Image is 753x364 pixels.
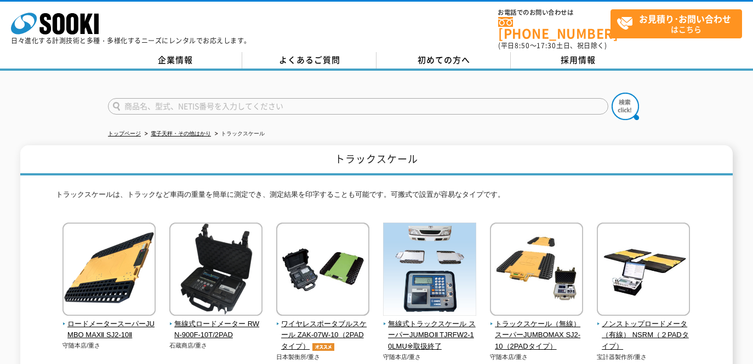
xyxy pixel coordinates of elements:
[20,145,733,175] h1: トラックスケール
[597,318,691,352] span: ノンストップロードメータ（有線） NSRM（２PADタイプ）
[62,318,156,342] span: ロードメータースーパーJUMBO MAXⅡ SJ2-10Ⅱ
[169,341,263,350] p: 石蔵商店/重さ
[511,52,645,69] a: 採用情報
[383,308,477,352] a: 無線式トラックスケール スーパーJUMBOⅡ TJRFW2-10LMU※取扱終了
[310,343,337,351] img: オススメ
[537,41,556,50] span: 17:30
[169,223,263,318] img: 無線式ロードメーター RWN-900F-10T/2PAD
[490,223,583,318] img: トラックスケール（無線） スーパーJUMBOMAX SJ2-10（2PADタイプ）
[169,308,263,341] a: 無線式ロードメーター RWN-900F-10T/2PAD
[611,9,742,38] a: お見積り･お問い合わせはこちら
[56,189,697,206] p: トラックスケールは、トラックなど車両の重量を簡単に測定でき、測定結果を印字することも可能です。可搬式で設置が容易なタイプです。
[597,352,691,362] p: 宝計器製作所/重さ
[62,223,156,318] img: ロードメータースーパーJUMBO MAXⅡ SJ2-10Ⅱ
[383,223,476,318] img: 無線式トラックスケール スーパーJUMBOⅡ TJRFW2-10LMU※取扱終了
[151,130,211,136] a: 電子天秤・その他はかり
[490,318,584,352] span: トラックスケール（無線） スーパーJUMBOMAX SJ2-10（2PADタイプ）
[169,318,263,342] span: 無線式ロードメーター RWN-900F-10T/2PAD
[490,352,584,362] p: 守随本店/重さ
[597,223,690,318] img: ノンストップロードメータ（有線） NSRM（２PADタイプ）
[515,41,530,50] span: 8:50
[213,128,265,140] li: トラックスケール
[612,93,639,120] img: btn_search.png
[108,52,242,69] a: 企業情報
[418,54,470,66] span: 初めての方へ
[490,308,584,352] a: トラックスケール（無線） スーパーJUMBOMAX SJ2-10（2PADタイプ）
[383,352,477,362] p: 守随本店/重さ
[108,130,141,136] a: トップページ
[383,318,477,352] span: 無線式トラックスケール スーパーJUMBOⅡ TJRFW2-10LMU※取扱終了
[498,9,611,16] span: お電話でのお問い合わせは
[376,52,511,69] a: 初めての方へ
[62,308,156,341] a: ロードメータースーパーJUMBO MAXⅡ SJ2-10Ⅱ
[242,52,376,69] a: よくあるご質問
[498,41,607,50] span: (平日 ～ 土日、祝日除く)
[639,12,731,25] strong: お見積り･お問い合わせ
[276,352,370,362] p: 日本製衡所/重さ
[276,308,370,352] a: ワイヤレスポータブルスケール ZAK-07W-10（2PADタイプ）オススメ
[62,341,156,350] p: 守随本店/重さ
[597,308,691,352] a: ノンストップロードメータ（有線） NSRM（２PADタイプ）
[276,223,369,318] img: ワイヤレスポータブルスケール ZAK-07W-10（2PADタイプ）
[498,17,611,39] a: [PHONE_NUMBER]
[108,98,608,115] input: 商品名、型式、NETIS番号を入力してください
[617,10,741,37] span: はこちら
[276,318,370,352] span: ワイヤレスポータブルスケール ZAK-07W-10（2PADタイプ）
[11,37,251,44] p: 日々進化する計測技術と多種・多様化するニーズにレンタルでお応えします。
